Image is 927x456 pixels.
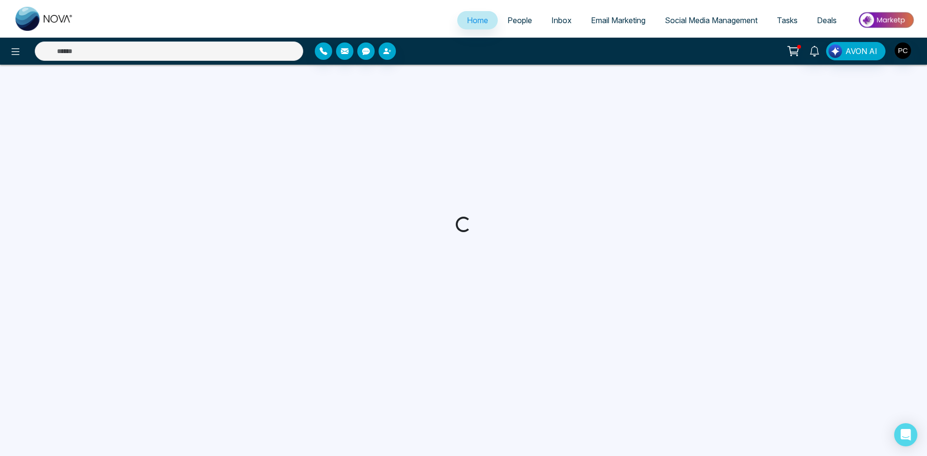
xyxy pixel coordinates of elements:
img: Nova CRM Logo [15,7,73,31]
a: Email Marketing [581,11,655,29]
button: AVON AI [826,42,885,60]
a: Home [457,11,498,29]
span: AVON AI [845,45,877,57]
span: Inbox [551,15,572,25]
img: Market-place.gif [851,9,921,31]
img: Lead Flow [829,44,842,58]
a: People [498,11,542,29]
span: Tasks [777,15,798,25]
span: People [507,15,532,25]
a: Social Media Management [655,11,767,29]
img: User Avatar [895,42,911,59]
span: Deals [817,15,837,25]
span: Email Marketing [591,15,646,25]
a: Deals [807,11,846,29]
span: Home [467,15,488,25]
div: Open Intercom Messenger [894,423,917,446]
span: Social Media Management [665,15,758,25]
a: Tasks [767,11,807,29]
a: Inbox [542,11,581,29]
